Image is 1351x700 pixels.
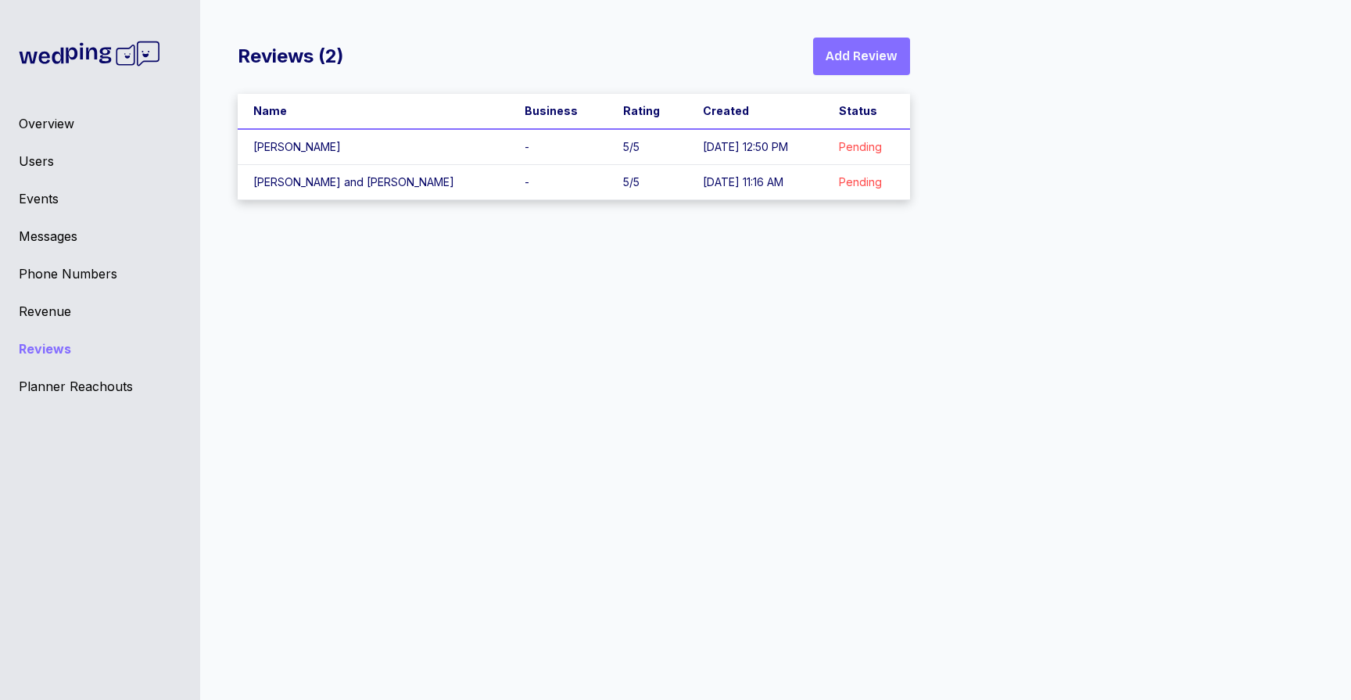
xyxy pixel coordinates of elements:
th: Rating [607,94,687,129]
a: Events [19,189,181,208]
td: - [509,129,607,165]
div: Reviews ( 2 ) [238,44,344,69]
th: Created [687,94,823,129]
td: [PERSON_NAME] and [PERSON_NAME] [238,165,509,200]
th: Status [823,94,910,129]
button: Add Review [813,38,910,75]
td: [DATE] 12:50 PM [687,129,823,165]
a: Reviews [19,339,181,358]
th: Name [238,94,509,129]
td: 5 /5 [607,129,687,165]
td: 5 /5 [607,165,687,200]
a: Messages [19,227,181,246]
a: Phone Numbers [19,264,181,283]
a: Users [19,152,181,171]
td: Pending [823,129,910,165]
a: Revenue [19,302,181,321]
a: Planner Reachouts [19,377,181,396]
a: Overview [19,114,181,133]
td: [PERSON_NAME] [238,129,509,165]
td: Pending [823,165,910,200]
td: [DATE] 11:16 AM [687,165,823,200]
th: Business [509,94,607,129]
td: - [509,165,607,200]
span: Add Review [826,47,898,66]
